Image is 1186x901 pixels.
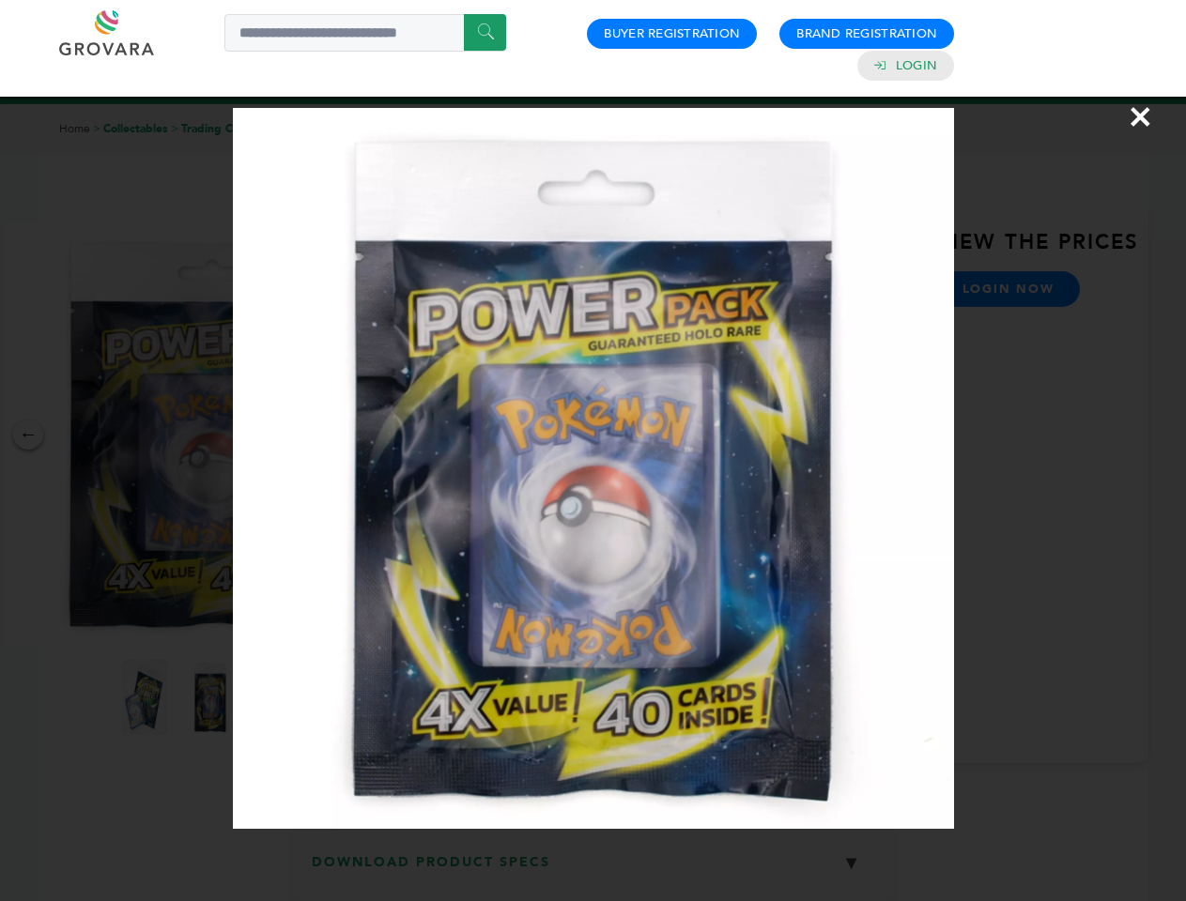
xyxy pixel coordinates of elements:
input: Search a product or brand... [224,14,506,52]
img: Image Preview [233,108,954,829]
a: Login [896,57,937,74]
a: Brand Registration [796,25,937,42]
a: Buyer Registration [604,25,740,42]
span: × [1128,90,1153,143]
